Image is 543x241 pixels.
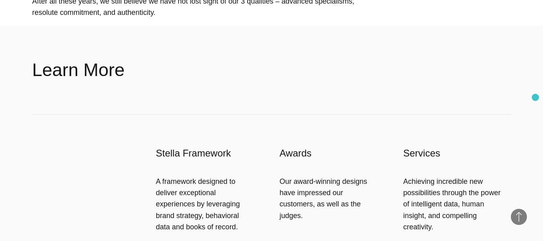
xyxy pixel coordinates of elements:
div: Our award-winning designs have impressed our customers, as well as the judges. [280,176,387,221]
h3: Stella Framework [156,147,264,160]
div: A framework designed to deliver exceptional experiences by leveraging brand strategy, behavioral ... [156,176,264,233]
h2: Learn More [32,58,125,82]
div: Achieving incredible new possibilities through the power of intelligent data, human insight, and ... [403,176,511,233]
h3: Awards [280,147,387,160]
button: Back to Top [511,209,527,225]
h3: Services [403,147,511,160]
